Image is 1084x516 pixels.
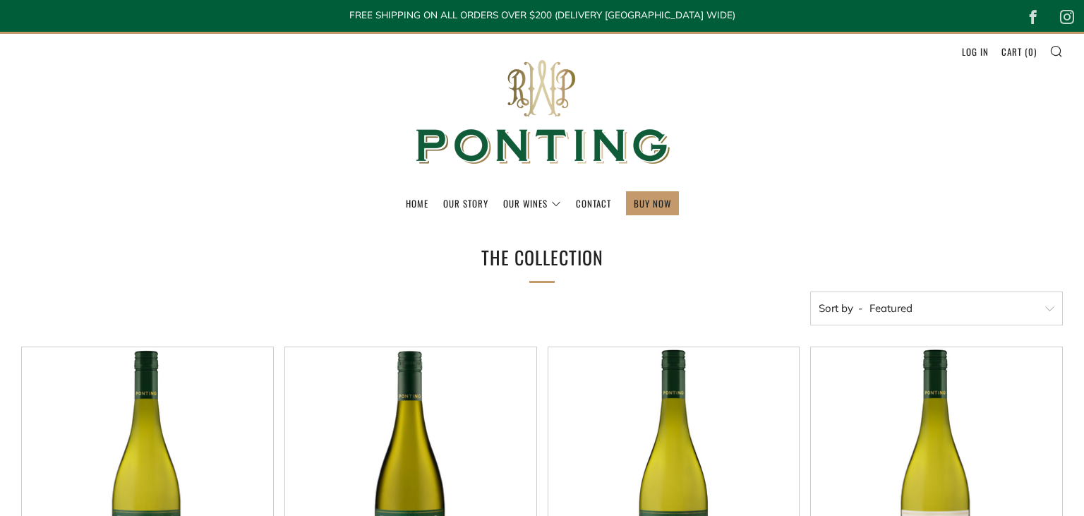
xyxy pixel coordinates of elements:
[406,192,428,215] a: Home
[1001,40,1037,63] a: Cart (0)
[443,192,488,215] a: Our Story
[330,241,754,275] h1: The Collection
[962,40,989,63] a: Log in
[576,192,611,215] a: Contact
[401,34,683,191] img: Ponting Wines
[634,192,671,215] a: BUY NOW
[1028,44,1034,59] span: 0
[503,192,561,215] a: Our Wines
